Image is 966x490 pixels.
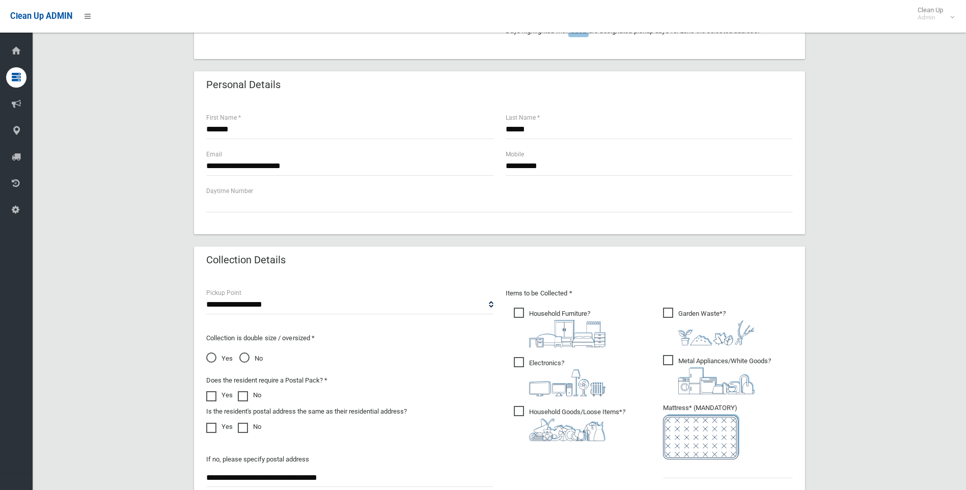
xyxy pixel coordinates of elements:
[663,414,739,459] img: e7408bece873d2c1783593a074e5cb2f.png
[529,310,605,347] i: ?
[913,6,953,21] span: Clean Up
[194,75,293,95] header: Personal Details
[206,374,327,387] label: Does the resident require a Postal Pack? *
[529,320,605,347] img: aa9efdbe659d29b613fca23ba79d85cb.png
[663,308,755,345] span: Garden Waste*
[238,389,261,401] label: No
[194,250,298,270] header: Collection Details
[239,352,263,365] span: No
[206,389,233,401] label: Yes
[678,320,755,345] img: 4fd8a5c772b2c999c83690221e5242e0.png
[529,418,605,441] img: b13cc3517677393f34c0a387616ef184.png
[514,406,625,441] span: Household Goods/Loose Items*
[529,359,605,396] i: ?
[514,357,605,396] span: Electronics
[514,308,605,347] span: Household Furniture
[663,404,793,459] span: Mattress* (MANDATORY)
[10,11,72,21] span: Clean Up ADMIN
[529,408,625,441] i: ?
[678,310,755,345] i: ?
[206,405,407,418] label: Is the resident's postal address the same as their residential address?
[678,357,771,394] i: ?
[206,453,309,466] label: If no, please specify postal address
[206,352,233,365] span: Yes
[206,421,233,433] label: Yes
[238,421,261,433] label: No
[663,355,771,394] span: Metal Appliances/White Goods
[918,14,943,21] small: Admin
[678,367,755,394] img: 36c1b0289cb1767239cdd3de9e694f19.png
[206,332,493,344] p: Collection is double size / oversized *
[571,27,586,35] span: BLUE
[529,369,605,396] img: 394712a680b73dbc3d2a6a3a7ffe5a07.png
[506,287,793,300] p: Items to be Collected *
